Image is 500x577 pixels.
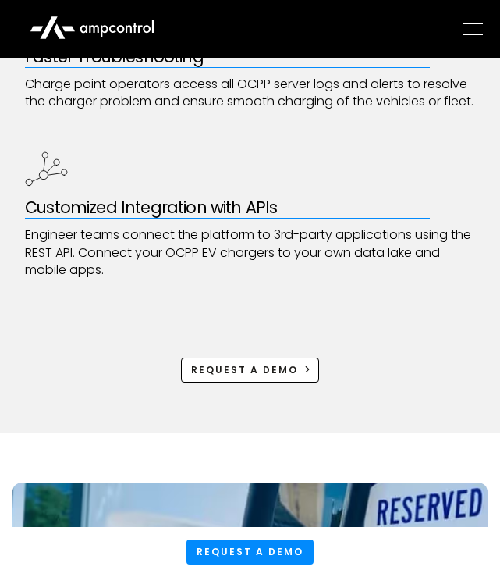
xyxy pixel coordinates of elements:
[181,358,319,383] a: Request a demo
[25,76,475,111] p: Charge point operators access all OCPP server logs and alerts to resolve the charger problem and ...
[445,7,495,51] div: menu
[25,198,475,218] h3: Customized Integration with APIs
[25,226,475,279] p: Engineer teams connect the platform to 3rd-party applications using the REST API. Connect your OC...
[25,48,475,67] h3: Faster Troubleshooting
[186,540,314,565] a: Request a demo
[191,363,298,377] div: Request a demo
